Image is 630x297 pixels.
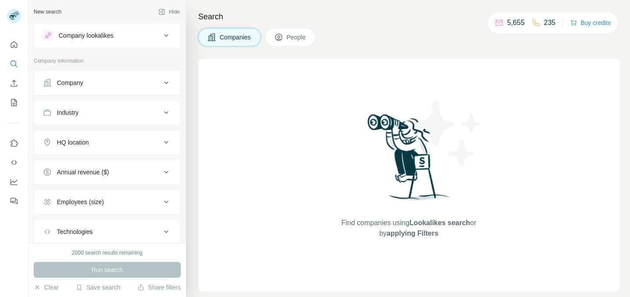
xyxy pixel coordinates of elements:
[387,230,438,237] span: applying Filters
[57,78,83,87] div: Company
[34,221,180,242] button: Technologies
[34,72,180,93] button: Company
[57,227,93,236] div: Technologies
[76,283,120,292] button: Save search
[7,37,21,53] button: Quick start
[34,102,180,123] button: Industry
[7,174,21,190] button: Dashboard
[152,5,186,18] button: Hide
[409,94,488,173] img: Surfe Illustration - Stars
[7,193,21,209] button: Feedback
[137,283,181,292] button: Share filters
[34,57,181,65] p: Company information
[570,17,611,29] button: Buy credits
[34,25,180,46] button: Company lookalikes
[544,18,556,28] p: 235
[7,75,21,91] button: Enrich CSV
[507,18,525,28] p: 5,655
[7,135,21,151] button: Use Surfe on LinkedIn
[34,132,180,153] button: HQ location
[7,56,21,72] button: Search
[287,33,307,42] span: People
[339,218,479,239] span: Find companies using or by
[59,31,113,40] div: Company lookalikes
[7,155,21,170] button: Use Surfe API
[364,112,455,209] img: Surfe Illustration - Woman searching with binoculars
[34,8,61,16] div: New search
[57,168,109,177] div: Annual revenue ($)
[34,162,180,183] button: Annual revenue ($)
[72,249,143,257] div: 2000 search results remaining
[57,198,104,206] div: Employees (size)
[220,33,252,42] span: Companies
[7,95,21,110] button: My lists
[57,138,89,147] div: HQ location
[34,191,180,212] button: Employees (size)
[57,108,79,117] div: Industry
[34,283,59,292] button: Clear
[409,219,470,226] span: Lookalikes search
[198,11,619,23] h4: Search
